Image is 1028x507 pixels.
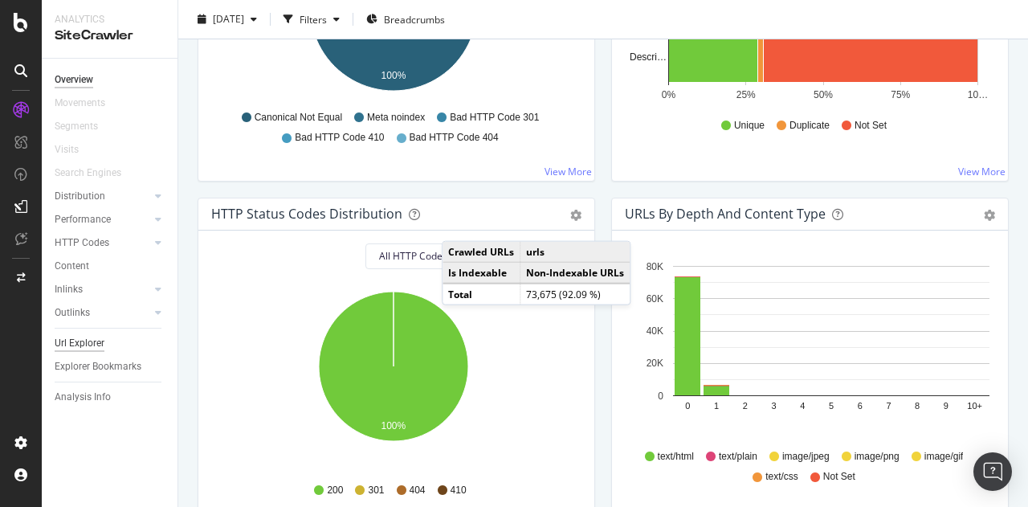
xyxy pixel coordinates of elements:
a: Analysis Info [55,389,166,406]
td: Crawled URLs [443,241,520,262]
span: 410 [451,484,467,497]
svg: A chart. [625,256,989,443]
a: Search Engines [55,165,137,182]
a: Inlinks [55,281,150,298]
text: 0 [685,401,690,411]
span: 404 [410,484,426,497]
text: 8 [915,401,920,411]
div: gear [984,210,995,221]
div: Content [55,258,89,275]
text: 9 [944,401,948,411]
div: Url Explorer [55,335,104,352]
div: Performance [55,211,111,228]
a: Segments [55,118,114,135]
text: 2 [743,401,748,411]
div: Analytics [55,13,165,27]
span: text/html [658,450,694,464]
text: 100% [381,70,406,81]
span: text/plain [719,450,757,464]
div: HTTP Codes [55,235,109,251]
a: Distribution [55,188,150,205]
text: 50% [814,89,833,100]
text: 25% [736,89,756,100]
span: Bad HTTP Code 404 [410,131,499,145]
button: All HTTP Codes [365,243,474,269]
span: Not Set [823,470,855,484]
text: 80K [647,261,663,272]
div: Analysis Info [55,389,111,406]
span: 2025 Aug. 12th [213,12,244,26]
text: 0 [658,390,663,402]
span: Duplicate [789,119,830,133]
a: Performance [55,211,150,228]
a: Content [55,258,166,275]
text: 0% [662,89,676,100]
span: Bad HTTP Code 301 [450,111,539,125]
div: SiteCrawler [55,27,165,45]
a: View More [958,165,1006,178]
text: 4 [800,401,805,411]
button: Breadcrumbs [360,6,451,32]
a: HTTP Codes [55,235,150,251]
text: 10+ [967,401,982,411]
text: 10… [968,89,988,100]
text: 3 [771,401,776,411]
text: 20K [647,358,663,369]
a: Visits [55,141,95,158]
div: Movements [55,95,105,112]
button: Filters [277,6,346,32]
a: Url Explorer [55,335,166,352]
text: 75% [891,89,910,100]
div: Distribution [55,188,105,205]
div: Search Engines [55,165,121,182]
div: Explorer Bookmarks [55,358,141,375]
a: View More [545,165,592,178]
svg: A chart. [211,282,576,468]
text: 1 [714,401,719,411]
span: Breadcrumbs [384,12,445,26]
a: Explorer Bookmarks [55,358,166,375]
text: 7 [886,401,891,411]
text: 100% [381,420,406,431]
button: [DATE] [191,6,263,32]
span: Unique [734,119,765,133]
a: Movements [55,95,121,112]
span: Bad HTTP Code 410 [295,131,384,145]
div: Open Intercom Messenger [973,452,1012,491]
span: image/png [855,450,899,464]
div: gear [570,210,581,221]
a: Outlinks [55,305,150,321]
td: 73,675 (92.09 %) [520,284,630,305]
text: 5 [829,401,834,411]
td: Total [443,284,520,305]
span: Not Set [855,119,887,133]
div: Inlinks [55,281,83,298]
div: Segments [55,118,98,135]
span: image/gif [924,450,964,464]
div: Overview [55,72,93,88]
a: Overview [55,72,166,88]
span: image/jpeg [782,450,830,464]
span: Meta noindex [367,111,425,125]
td: Is Indexable [443,262,520,284]
text: 40K [647,325,663,337]
span: All HTTP Codes [379,249,447,263]
span: 200 [327,484,343,497]
text: 6 [858,401,863,411]
div: HTTP Status Codes Distribution [211,206,402,222]
td: urls [520,241,630,262]
td: Non-Indexable URLs [520,262,630,284]
div: Outlinks [55,305,90,321]
text: Descri… [630,51,667,63]
span: 301 [368,484,384,497]
span: text/css [765,470,798,484]
text: 60K [647,293,663,305]
div: Visits [55,141,79,158]
span: Canonical Not Equal [255,111,342,125]
div: Filters [300,12,327,26]
div: URLs by Depth and Content Type [625,206,826,222]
